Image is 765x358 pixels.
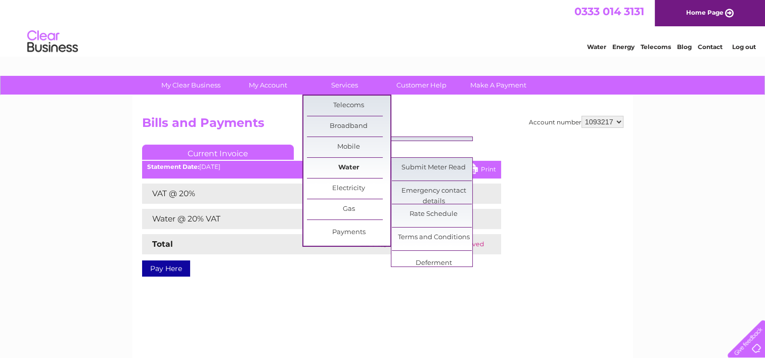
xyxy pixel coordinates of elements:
[303,76,386,95] a: Services
[380,76,463,95] a: Customer Help
[641,43,671,51] a: Telecoms
[149,76,233,95] a: My Clear Business
[152,239,173,249] strong: Total
[142,209,357,229] td: Water @ 20% VAT
[144,6,622,49] div: Clear Business is a trading name of Verastar Limited (registered in [GEOGRAPHIC_DATA] No. 3667643...
[392,137,475,157] a: Report Lost or Stolen
[142,116,623,135] h2: Bills and Payments
[457,76,540,95] a: Make A Payment
[27,26,78,57] img: logo.png
[612,43,635,51] a: Energy
[392,181,475,201] a: Emergency contact details
[307,199,390,219] a: Gas
[307,178,390,199] a: Electricity
[142,163,501,170] div: [DATE]
[226,76,309,95] a: My Account
[392,253,475,274] a: Deferment
[698,43,723,51] a: Contact
[574,5,644,18] a: 0333 014 3131
[529,116,623,128] div: Account number
[307,137,390,157] a: Mobile
[307,116,390,137] a: Broadband
[142,145,294,160] a: Current Invoice
[307,96,390,116] a: Telecoms
[147,163,199,170] b: Statement Date:
[466,163,496,178] a: Print
[392,204,475,225] a: Rate Schedule
[732,43,755,51] a: Log out
[307,222,390,243] a: Payments
[392,158,475,178] a: Submit Meter Read
[587,43,606,51] a: Water
[142,184,357,204] td: VAT @ 20%
[307,158,390,178] a: Water
[392,228,475,248] a: Terms and Conditions
[142,260,190,277] a: Pay Here
[677,43,692,51] a: Blog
